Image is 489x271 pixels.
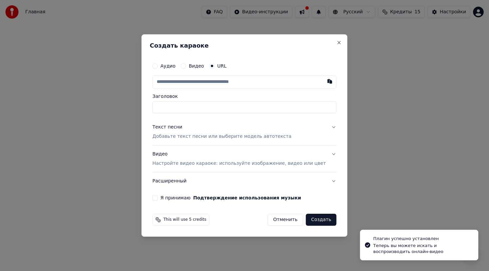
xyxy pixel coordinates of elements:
label: Заголовок [152,94,336,99]
button: Я принимаю [193,195,301,200]
p: Добавьте текст песни или выберите модель автотекста [152,133,291,140]
button: Отменить [267,214,303,226]
button: ВидеоНастройте видео караоке: используйте изображение, видео или цвет [152,145,336,172]
button: Расширенный [152,172,336,190]
div: Видео [152,151,326,167]
button: Текст песниДобавьте текст песни или выберите модель автотекста [152,119,336,145]
h2: Создать караоке [150,43,339,49]
span: This will use 5 credits [163,217,206,222]
label: URL [217,64,227,68]
label: Я принимаю [160,195,301,200]
button: Создать [306,214,336,226]
p: Настройте видео караоке: используйте изображение, видео или цвет [152,160,326,167]
div: Текст песни [152,124,182,131]
label: Видео [189,64,204,68]
label: Аудио [160,64,175,68]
